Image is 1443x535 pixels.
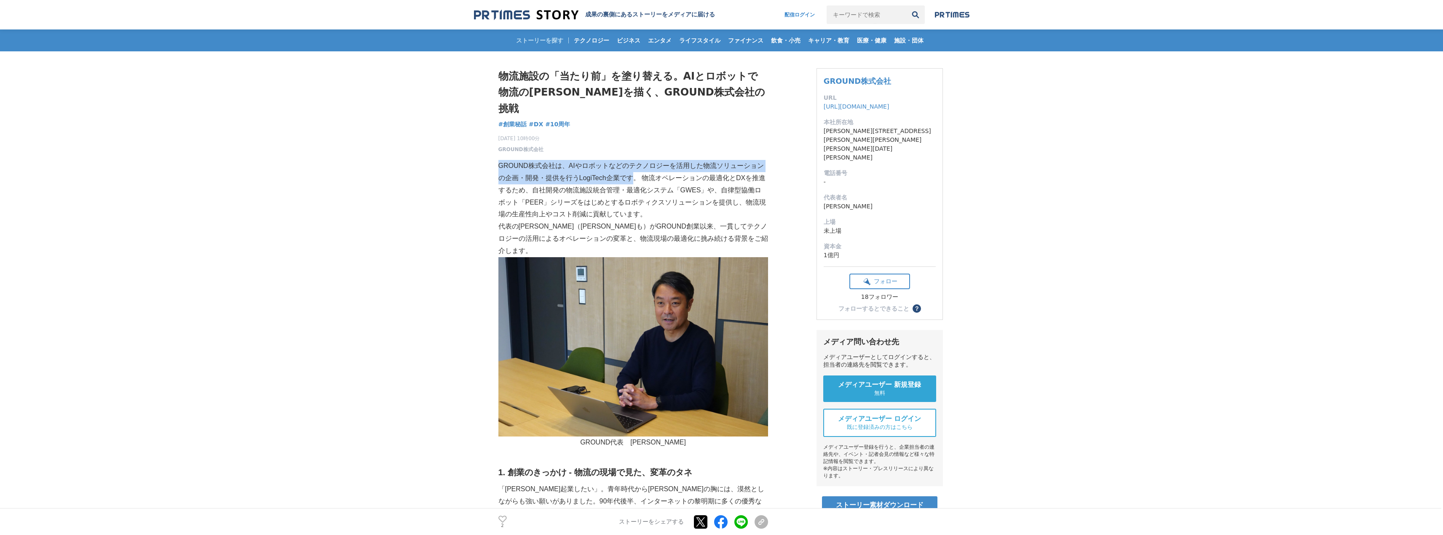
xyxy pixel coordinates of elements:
p: GROUND代表 [PERSON_NAME] [498,437,768,449]
span: メディアユーザー 新規登録 [838,381,921,389]
div: メディアユーザーとしてログインすると、担当者の連絡先を閲覧できます。 [823,354,936,369]
span: 既に登録済みの方はこちら [847,423,913,431]
a: メディアユーザー 新規登録 無料 [823,375,936,402]
h1: 物流施設の「当たり前」を塗り替える。AIとロボットで物流の[PERSON_NAME]を描く、GROUND株式会社の挑戦 [498,68,768,117]
span: #創業秘話 [498,120,527,128]
p: GROUND株式会社は、AIやロボットなどのテクノロジーを活用した物流ソリューションの企画・開発・提供を行うLogiTech企業です。 物流オペレーションの最適化とDXを推進するため、自社開発の... [498,160,768,221]
span: エンタメ [645,37,675,44]
span: 無料 [874,389,885,397]
a: 成果の裏側にあるストーリーをメディアに届ける 成果の裏側にあるストーリーをメディアに届ける [474,9,715,21]
h2: 1. 創業のきっかけ - 物流の現場で見た、変革のタネ [498,466,768,479]
a: 飲食・小売 [768,29,804,51]
span: #10周年 [545,120,570,128]
dt: 電話番号 [824,169,936,178]
img: prtimes [935,11,969,18]
span: ファイナンス [725,37,767,44]
dt: 資本金 [824,242,936,251]
a: ファイナンス [725,29,767,51]
p: 2 [498,524,507,528]
a: 施設・団体 [891,29,927,51]
span: 飲食・小売 [768,37,804,44]
dd: - [824,178,936,186]
a: テクノロジー [570,29,613,51]
dt: 本社所在地 [824,118,936,127]
dt: URL [824,93,936,102]
a: GROUND株式会社 [498,146,543,153]
span: ライフスタイル [676,37,724,44]
span: [DATE] 10時00分 [498,135,543,142]
a: #DX [529,120,543,129]
span: キャリア・教育 [805,37,853,44]
a: #創業秘話 [498,120,527,129]
div: フォローするとできること [838,306,909,311]
a: GROUND株式会社 [824,77,892,85]
dd: [PERSON_NAME] [824,202,936,211]
h2: 成果の裏側にあるストーリーをメディアに届ける [585,11,715,19]
dd: [PERSON_NAME][STREET_ADDRESS][PERSON_NAME][PERSON_NAME][PERSON_NAME][DATE][PERSON_NAME] [824,127,936,162]
button: フォロー [849,274,910,289]
span: 医療・健康 [854,37,890,44]
dt: 上場 [824,218,936,226]
a: エンタメ [645,29,675,51]
span: 施設・団体 [891,37,927,44]
a: メディアユーザー ログイン 既に登録済みの方はこちら [823,409,936,437]
span: テクノロジー [570,37,613,44]
a: #10周年 [545,120,570,129]
span: ？ [914,306,920,311]
button: ？ [913,304,921,313]
a: 医療・健康 [854,29,890,51]
dt: 代表者名 [824,193,936,202]
a: キャリア・教育 [805,29,853,51]
img: thumbnail_002d1780-3086-11f0-9125-5346060d32d1.JPG [498,257,768,437]
dd: 1億円 [824,251,936,260]
span: メディアユーザー ログイン [838,415,921,423]
a: ライフスタイル [676,29,724,51]
p: 代表の[PERSON_NAME]（[PERSON_NAME]も）がGROUND創業以来、一貫してテクノロジーの活用によるオペレーションの変革と、物流現場の最適化に挑み続ける背景をご紹介します。 [498,221,768,257]
p: ストーリーをシェアする [619,518,684,526]
div: 18フォロワー [849,293,910,301]
a: ストーリー素材ダウンロード [822,496,937,514]
span: #DX [529,120,543,128]
div: メディアユーザー登録を行うと、企業担当者の連絡先や、イベント・記者会見の情報など様々な特記情報を閲覧できます。 ※内容はストーリー・プレスリリースにより異なります。 [823,444,936,479]
span: ビジネス [613,37,644,44]
div: メディア問い合わせ先 [823,337,936,347]
a: [URL][DOMAIN_NAME] [824,103,889,110]
img: 成果の裏側にあるストーリーをメディアに届ける [474,9,578,21]
a: 配信ログイン [776,5,823,24]
input: キーワードで検索 [827,5,906,24]
button: 検索 [906,5,925,24]
dd: 未上場 [824,226,936,235]
a: ビジネス [613,29,644,51]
